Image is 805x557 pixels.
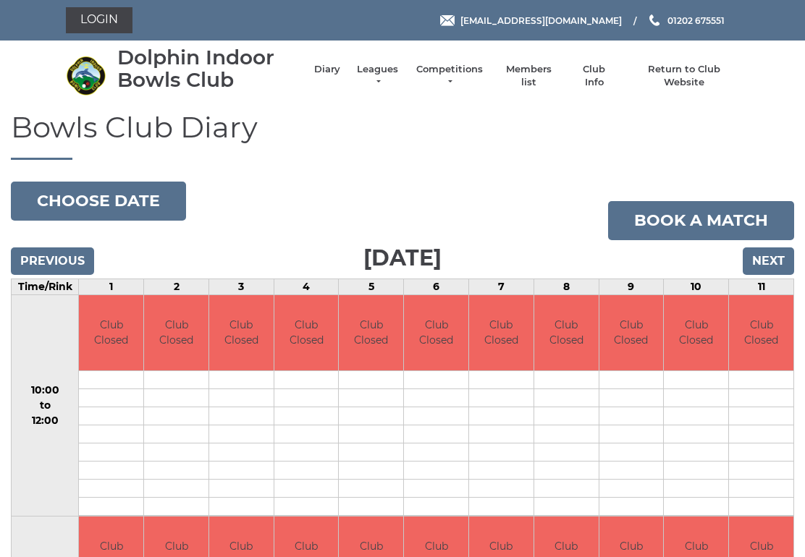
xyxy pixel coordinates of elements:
[608,201,794,240] a: Book a match
[599,295,664,371] td: Club Closed
[66,56,106,95] img: Dolphin Indoor Bowls Club
[314,63,340,76] a: Diary
[534,278,599,294] td: 8
[117,46,300,91] div: Dolphin Indoor Bowls Club
[355,63,400,89] a: Leagues
[440,15,455,26] img: Email
[11,247,94,275] input: Previous
[460,14,622,25] span: [EMAIL_ADDRESS][DOMAIN_NAME]
[469,295,534,371] td: Club Closed
[11,111,794,160] h1: Bowls Club Diary
[12,294,79,516] td: 10:00 to 12:00
[729,295,793,371] td: Club Closed
[469,278,534,294] td: 7
[664,295,728,371] td: Club Closed
[404,295,468,371] td: Club Closed
[667,14,725,25] span: 01202 675551
[339,295,403,371] td: Club Closed
[274,278,339,294] td: 4
[534,295,599,371] td: Club Closed
[339,278,404,294] td: 5
[664,278,729,294] td: 10
[79,295,143,371] td: Club Closed
[66,7,132,33] a: Login
[12,278,79,294] td: Time/Rink
[729,278,794,294] td: 11
[79,278,144,294] td: 1
[743,247,794,275] input: Next
[144,278,209,294] td: 2
[274,295,339,371] td: Club Closed
[599,278,664,294] td: 9
[415,63,484,89] a: Competitions
[404,278,469,294] td: 6
[630,63,739,89] a: Return to Club Website
[647,14,725,27] a: Phone us 01202 675551
[209,295,274,371] td: Club Closed
[208,278,274,294] td: 3
[649,14,659,26] img: Phone us
[144,295,208,371] td: Club Closed
[11,182,186,221] button: Choose date
[573,63,615,89] a: Club Info
[440,14,622,27] a: Email [EMAIL_ADDRESS][DOMAIN_NAME]
[498,63,558,89] a: Members list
